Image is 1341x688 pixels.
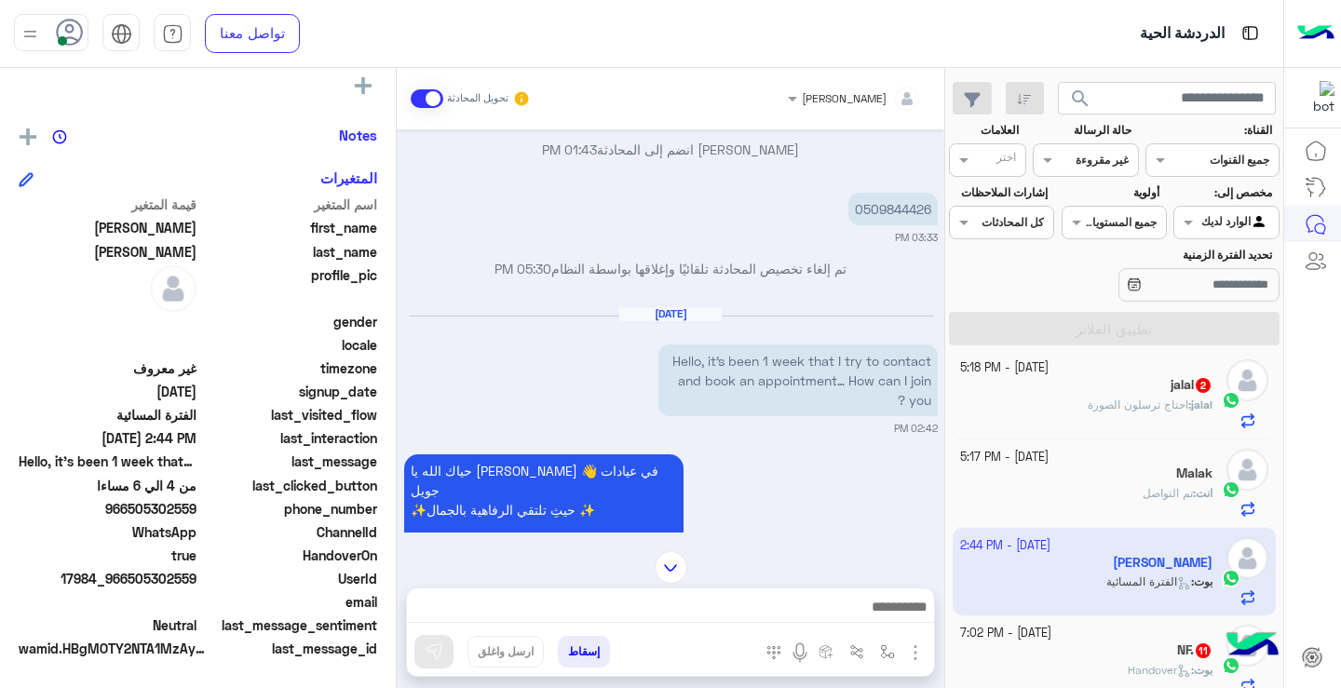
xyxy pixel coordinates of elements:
[960,625,1051,642] small: [DATE] - 7:02 PM
[849,644,864,659] img: Trigger scenario
[1191,663,1212,677] b: :
[154,14,191,53] a: tab
[200,569,378,588] span: UserId
[1301,81,1334,115] img: 177882628735456
[19,546,196,565] span: true
[19,242,196,262] span: Nicolas
[404,140,938,159] p: [PERSON_NAME] انضم إلى المحادثة
[494,261,551,277] span: 05:30 PM
[960,449,1049,466] small: [DATE] - 5:17 PM
[19,382,196,401] span: 2025-10-01T12:43:37.19Z
[20,128,36,145] img: add
[447,91,508,106] small: تحويل المحادثة
[960,359,1049,377] small: [DATE] - 5:18 PM
[320,169,377,186] h6: المتغيرات
[205,14,300,53] a: تواصل معنا
[200,242,378,262] span: last_name
[19,476,196,495] span: من 4 الي 6 مساءا
[819,644,833,659] img: create order
[949,312,1280,345] button: تطبيق الفلاتر
[200,428,378,448] span: last_interaction
[200,218,378,237] span: first_name
[1297,14,1334,53] img: Logo
[904,641,927,664] img: send attachment
[1222,391,1240,410] img: WhatsApp
[1194,663,1212,677] span: بوت
[200,405,378,425] span: last_visited_flow
[1196,378,1211,393] span: 2
[1239,21,1262,45] img: tab
[19,428,196,448] span: 2025-10-08T11:44:39.635Z
[1222,480,1240,499] img: WhatsApp
[658,344,938,416] p: 8/10/2025, 2:42 PM
[200,265,378,308] span: profile_pic
[467,636,544,668] button: ارسل واغلق
[1196,486,1212,500] span: انت
[162,23,183,45] img: tab
[1063,247,1272,263] label: تحديد الفترة الزمنية
[200,499,378,519] span: phone_number
[873,636,903,667] button: select flow
[200,546,378,565] span: HandoverOn
[19,569,196,588] span: 17984_966505302559
[200,358,378,378] span: timezone
[200,522,378,542] span: ChannelId
[951,122,1019,139] label: العلامات
[19,405,196,425] span: الفترة المسائية
[842,636,873,667] button: Trigger scenario
[1069,88,1091,110] span: search
[200,452,378,471] span: last_message
[19,218,196,237] span: Antoinette
[200,195,378,214] span: اسم المتغير
[19,615,196,635] span: 0
[1226,359,1268,401] img: defaultAdmin.png
[802,91,887,105] span: [PERSON_NAME]
[1220,614,1285,679] img: hulul-logo.png
[1140,21,1225,47] p: الدردشة الحية
[1193,486,1212,500] b: :
[19,592,196,612] span: null
[1063,184,1159,201] label: أولوية
[1177,642,1212,658] h5: NF.
[1222,656,1240,675] img: WhatsApp
[1226,449,1268,491] img: defaultAdmin.png
[894,421,938,436] small: 02:42 PM
[542,142,597,157] span: 01:43 PM
[895,230,938,245] small: 03:33 PM
[425,642,443,661] img: send message
[1171,377,1212,393] h5: jalal
[200,592,378,612] span: email
[19,312,196,331] span: null
[200,476,378,495] span: last_clicked_button
[951,184,1047,201] label: إشارات الملاحظات
[150,265,196,312] img: defaultAdmin.png
[339,127,377,143] h6: Notes
[19,358,196,378] span: غير معروف
[1143,486,1193,500] span: تم التواصل
[1128,663,1191,677] span: Handover
[1036,122,1131,139] label: حالة الرسالة
[766,645,781,660] img: make a call
[19,195,196,214] span: قيمة المتغير
[19,22,42,46] img: profile
[111,23,132,45] img: tab
[1176,184,1272,201] label: مخصص إلى:
[880,644,895,659] img: select flow
[1088,398,1188,411] span: احتاج ترسلون الصورة
[1176,465,1212,481] h5: Malak
[619,307,722,320] h6: [DATE]
[19,522,196,542] span: 2
[1196,643,1211,658] span: 11
[848,193,938,225] p: 2/10/2025, 3:33 PM
[1058,82,1104,122] button: search
[558,636,610,668] button: إسقاط
[789,641,811,664] img: send voice note
[404,259,938,278] p: تم إلغاء تخصيص المحادثة تلقائيًا وإغلاقها بواسطة النظام
[200,615,378,635] span: last_message_sentiment
[200,382,378,401] span: signup_date
[19,639,205,658] span: wamid.HBgMOTY2NTA1MzAyNTU5FQIAEhgUM0I1MEUyMDFGQjU4NzMzQTk0QkQA
[52,129,67,144] img: notes
[19,335,196,355] span: null
[404,454,684,585] p: 8/10/2025, 2:42 PM
[209,639,377,658] span: last_message_id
